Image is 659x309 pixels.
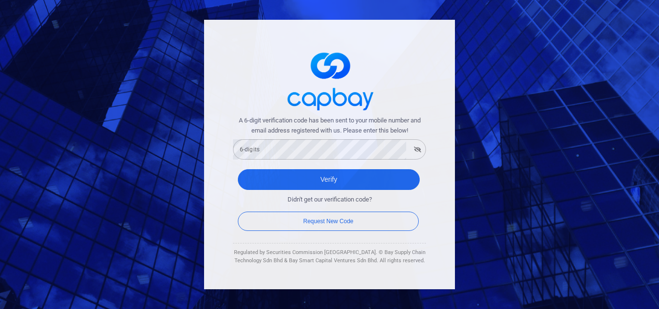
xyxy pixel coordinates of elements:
img: logo [281,44,378,116]
span: Didn't get our verification code? [288,195,372,205]
div: Regulated by Securities Commission [GEOGRAPHIC_DATA]. © Bay Supply Chain Technology Sdn Bhd & Bay... [233,248,426,265]
button: Request New Code [238,212,419,231]
button: Verify [238,169,420,190]
span: A 6-digit verification code has been sent to your mobile number and email address registered with... [233,116,426,136]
